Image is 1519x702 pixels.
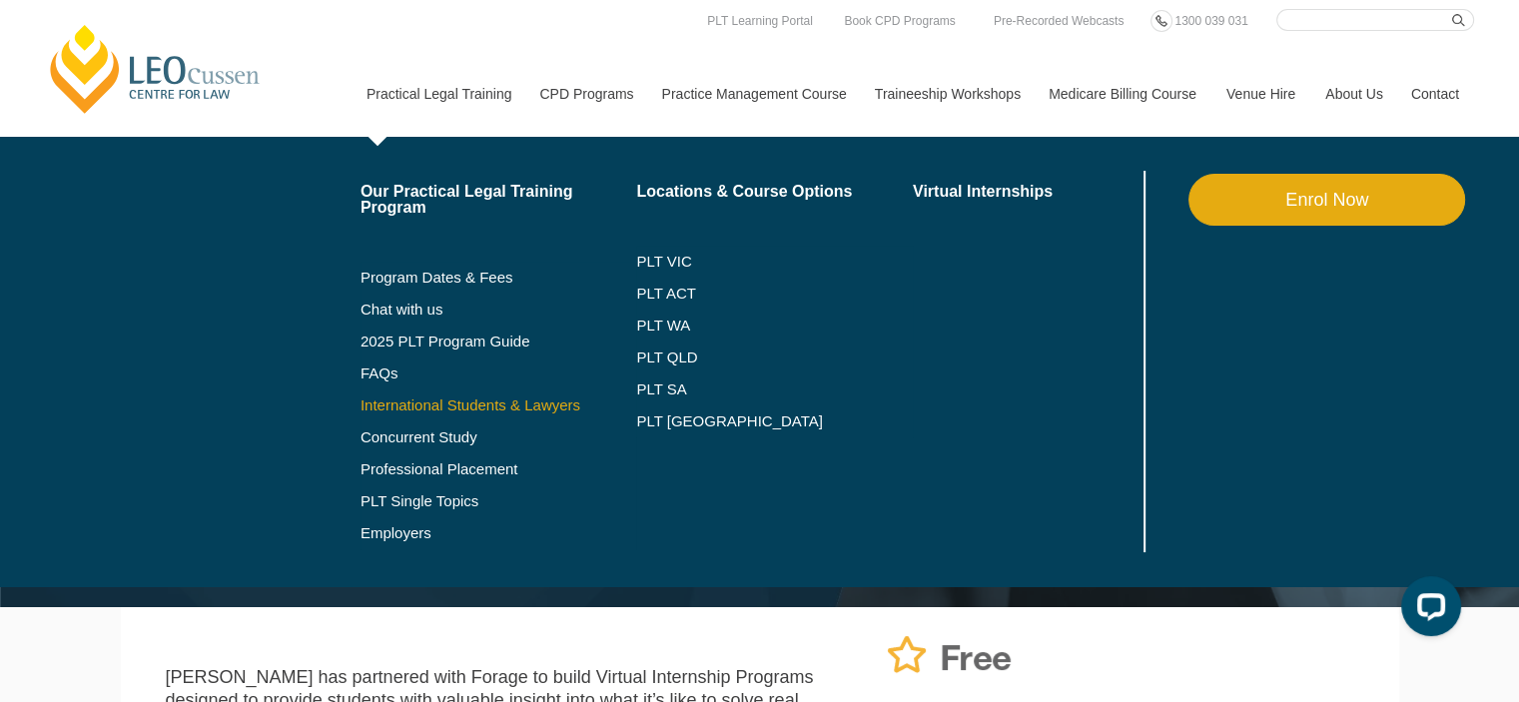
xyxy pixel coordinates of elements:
a: PLT WA [636,318,863,334]
a: PLT SA [636,381,913,397]
a: Traineeship Workshops [860,51,1034,137]
a: Concurrent Study [361,429,637,445]
a: [PERSON_NAME] Centre for Law [45,22,266,116]
a: Pre-Recorded Webcasts [989,10,1130,32]
a: Book CPD Programs [839,10,960,32]
a: Venue Hire [1211,51,1310,137]
a: Program Dates & Fees [361,270,637,286]
a: CPD Programs [524,51,646,137]
a: Medicare Billing Course [1034,51,1211,137]
a: PLT ACT [636,286,913,302]
a: Professional Placement [361,461,637,477]
a: Enrol Now [1188,174,1465,226]
a: PLT Learning Portal [702,10,818,32]
a: 1300 039 031 [1169,10,1252,32]
a: Our Practical Legal Training Program [361,184,637,216]
iframe: LiveChat chat widget [1385,568,1469,652]
a: PLT VIC [636,254,913,270]
a: Practice Management Course [647,51,860,137]
a: Practical Legal Training [352,51,525,137]
a: Virtual Internships [913,184,1139,200]
a: Employers [361,525,637,541]
a: FAQs [361,365,637,381]
a: PLT [GEOGRAPHIC_DATA] [636,413,913,429]
a: Contact [1396,51,1474,137]
a: 2025 PLT Program Guide [361,334,587,350]
a: PLT Single Topics [361,493,637,509]
a: Locations & Course Options [636,184,913,200]
span: 1300 039 031 [1174,14,1247,28]
a: About Us [1310,51,1396,137]
a: Chat with us [361,302,637,318]
a: International Students & Lawyers [361,397,637,413]
a: PLT QLD [636,350,913,365]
